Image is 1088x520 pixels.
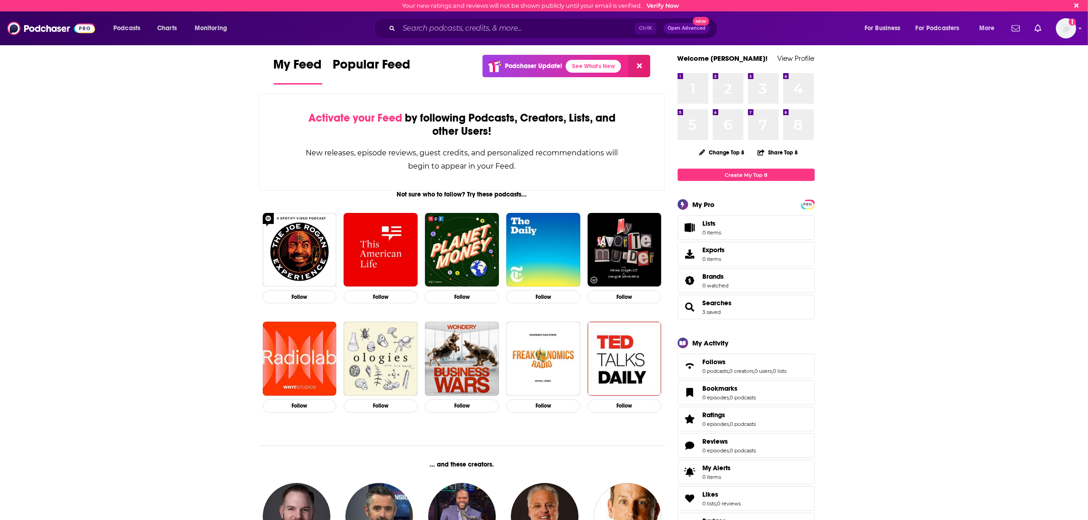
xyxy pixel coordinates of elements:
[151,21,182,36] a: Charts
[729,421,730,427] span: ,
[1008,21,1024,36] a: Show notifications dropdown
[259,191,665,198] div: Not sure who to follow? Try these podcasts...
[773,368,787,374] a: 0 lists
[681,360,699,372] a: Follows
[717,500,741,507] a: 0 reviews
[703,474,731,480] span: 0 items
[107,21,152,36] button: open menu
[694,147,750,158] button: Change Top 8
[1056,18,1076,38] button: Show profile menu
[344,213,418,287] img: This American Life
[678,295,815,319] span: Searches
[693,200,715,209] div: My Pro
[678,460,815,484] a: My Alerts
[678,268,815,293] span: Brands
[681,221,699,234] span: Lists
[729,447,730,454] span: ,
[305,111,619,138] div: by following Podcasts, Creators, Lists, and other Users!
[916,22,960,35] span: For Podcasters
[506,213,580,287] a: The Daily
[703,282,729,289] a: 0 watched
[703,490,719,499] span: Likes
[703,219,722,228] span: Lists
[693,339,729,347] div: My Activity
[703,490,741,499] a: Likes
[681,248,699,260] span: Exports
[730,421,756,427] a: 0 podcasts
[678,433,815,458] span: Reviews
[344,399,418,413] button: Follow
[802,201,813,208] span: PRO
[703,384,756,393] a: Bookmarks
[681,301,699,313] a: Searches
[399,21,635,36] input: Search podcasts, credits, & more...
[754,368,755,374] span: ,
[730,368,754,374] a: 0 creators
[425,213,499,287] img: Planet Money
[274,57,322,85] a: My Feed
[703,246,725,254] span: Exports
[425,322,499,396] a: Business Wars
[668,26,706,31] span: Open Advanced
[703,219,716,228] span: Lists
[113,22,140,35] span: Podcasts
[678,242,815,266] a: Exports
[678,407,815,431] span: Ratings
[729,368,730,374] span: ,
[681,492,699,505] a: Likes
[802,201,813,207] a: PRO
[1056,18,1076,38] img: User Profile
[506,399,580,413] button: Follow
[703,272,729,281] a: Brands
[263,213,337,287] img: The Joe Rogan Experience
[703,229,722,236] span: 0 items
[308,111,402,125] span: Activate your Feed
[703,411,756,419] a: Ratings
[1069,18,1076,26] svg: Email not verified
[188,21,239,36] button: open menu
[703,272,724,281] span: Brands
[506,322,580,396] img: Freakonomics Radio
[263,322,337,396] img: Radiolab
[263,290,337,303] button: Follow
[979,22,995,35] span: More
[703,394,729,401] a: 0 episodes
[333,57,411,85] a: Popular Feed
[703,411,726,419] span: Ratings
[678,380,815,405] span: Bookmarks
[588,399,662,413] button: Follow
[693,17,709,26] span: New
[730,394,756,401] a: 0 podcasts
[588,322,662,396] img: TED Talks Daily
[729,394,730,401] span: ,
[703,464,731,472] span: My Alerts
[703,447,729,454] a: 0 episodes
[678,486,815,511] span: Likes
[703,368,729,374] a: 0 podcasts
[7,20,95,37] img: Podchaser - Follow, Share and Rate Podcasts
[681,274,699,287] a: Brands
[505,62,562,70] p: Podchaser Update!
[259,461,665,468] div: ... and these creators.
[703,256,725,262] span: 0 items
[344,322,418,396] img: Ologies with Alie Ward
[274,57,322,78] span: My Feed
[1031,21,1045,36] a: Show notifications dropdown
[195,22,227,35] span: Monitoring
[678,354,815,378] span: Follows
[678,215,815,240] a: Lists
[157,22,177,35] span: Charts
[703,299,732,307] a: Searches
[678,169,815,181] a: Create My Top 8
[865,22,901,35] span: For Business
[382,18,726,39] div: Search podcasts, credits, & more...
[588,290,662,303] button: Follow
[1056,18,1076,38] span: Logged in as MelissaPS
[402,2,679,9] div: Your new ratings and reviews will not be shown publicly until your email is verified.
[703,384,738,393] span: Bookmarks
[703,437,728,446] span: Reviews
